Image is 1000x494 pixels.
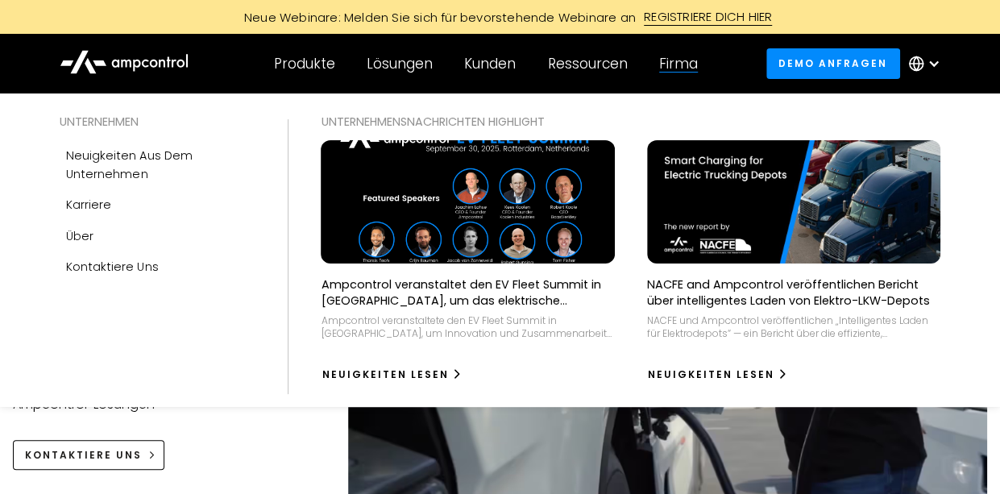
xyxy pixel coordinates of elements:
a: Demo anfragen [766,48,900,78]
div: Produkte [274,55,335,73]
a: Neuigkeiten aus dem Unternehmen [60,140,255,189]
p: NACFE and Ampcontrol veröffentlichen Bericht über intelligentes Laden von Elektro-LKW-Depots [647,276,940,309]
div: Ampcontrol veranstaltete den EV Fleet Summit in [GEOGRAPHIC_DATA], um Innovation und Zusammenarbe... [321,314,614,339]
a: Über [60,221,255,251]
p: Ampcontrol veranstaltet den EV Fleet Summit in [GEOGRAPHIC_DATA], um das elektrische Flottenmanag... [321,276,614,309]
div: Lösungen [367,55,433,73]
div: Über [66,227,93,245]
div: REGISTRIERE DICH HIER [644,8,772,26]
div: Firma [659,55,698,73]
a: Neue Webinare: Melden Sie sich für bevorstehende Webinare anREGISTRIERE DICH HIER [138,8,863,26]
a: Neuigkeiten lesen [321,362,463,388]
div: NACFE und Ampcontrol veröffentlichen „Intelligentes Laden für Elektrodepots“ — ein Bericht über d... [647,314,940,339]
a: Karriere [60,189,255,220]
div: Neuigkeiten lesen [648,367,774,382]
div: Ressourcen [547,55,627,73]
a: Neuigkeiten lesen [647,362,789,388]
div: Kunden [464,55,516,73]
div: UNTERNEHMENSNACHRICHTEN Highlight [321,113,940,131]
div: Kontaktiere uns [66,258,158,276]
div: Neue Webinare: Melden Sie sich für bevorstehende Webinare an [228,9,644,26]
div: Neuigkeiten aus dem Unternehmen [66,147,249,183]
a: KONTAKTIERE UNS [13,440,164,470]
div: Neuigkeiten lesen [322,367,448,382]
div: Karriere [66,196,111,214]
div: UNTERNEHMEN [60,113,255,131]
div: KONTAKTIERE UNS [25,448,142,463]
a: Kontaktiere uns [60,251,255,282]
